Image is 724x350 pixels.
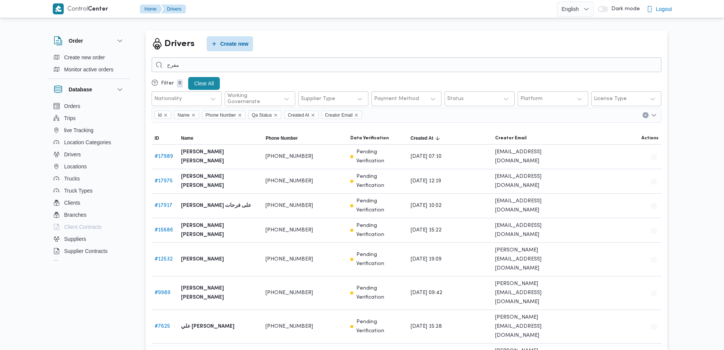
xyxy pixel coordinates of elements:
[51,63,127,76] button: Monitor active orders
[181,221,259,239] b: [PERSON_NAME] [PERSON_NAME]
[262,132,347,144] button: Phone Number
[188,77,220,90] button: Clear All
[288,111,309,119] span: Created At
[252,111,272,119] span: Qa Status
[64,186,92,195] span: Truck Types
[163,113,168,117] button: Remove Id from selection in this group
[248,111,281,119] span: Qa Status
[64,198,80,207] span: Clients
[356,284,405,302] p: Pending Verification
[495,313,574,340] span: [PERSON_NAME][EMAIL_ADDRESS][DOMAIN_NAME]
[495,135,526,141] span: Creator Email
[64,53,105,62] span: Create new order
[64,138,111,147] span: Location Categories
[325,111,353,119] span: Creator Email
[64,234,86,244] span: Suppliers
[181,284,259,302] b: [PERSON_NAME] [PERSON_NAME]
[206,111,236,119] span: Phone Number
[649,153,658,162] button: All actions
[64,162,87,171] span: Locations
[181,322,235,331] b: علي [PERSON_NAME]
[155,290,170,295] a: #9989
[356,172,405,190] p: Pending Verification
[155,154,173,159] a: #17989
[207,36,253,51] button: Create new
[181,255,224,264] b: [PERSON_NAME]
[155,179,173,183] a: #17975
[48,100,130,264] div: Database
[520,96,543,102] div: Platform
[51,160,127,173] button: Locations
[51,51,127,63] button: Create new order
[174,111,199,119] span: Name
[495,221,574,239] span: [EMAIL_ADDRESS][DOMAIN_NAME]
[154,96,182,102] div: Nationality
[265,177,313,186] span: [PHONE_NUMBER]
[411,177,441,186] span: [DATE] 12:19
[649,255,658,264] button: All actions
[447,96,464,102] div: Status
[64,210,86,219] span: Branches
[177,79,183,88] p: 0
[202,111,245,119] span: Phone Number
[51,112,127,124] button: Trips
[181,172,259,190] b: [PERSON_NAME] [PERSON_NAME]
[311,113,315,117] button: Remove Created At from selection in this group
[161,5,186,14] button: Drivers
[155,203,172,208] a: #17917
[411,135,433,141] span: Created At; Sorted in descending order
[594,96,627,102] div: License Type
[649,322,658,331] button: All actions
[411,201,442,210] span: [DATE] 10:02
[51,221,127,233] button: Client Contracts
[64,126,94,135] span: live Tracking
[64,150,81,159] span: Drivers
[161,80,174,86] p: Filter
[374,96,419,102] div: Payment Method
[322,111,362,119] span: Creator Email
[64,222,102,231] span: Client Contracts
[273,113,278,117] button: Remove Qa Status from selection in this group
[649,177,658,186] button: All actions
[227,93,276,105] div: Working Governerate
[495,197,574,215] span: [EMAIL_ADDRESS][DOMAIN_NAME]
[608,6,640,12] span: Dark mode
[411,288,442,298] span: [DATE] 09:42
[495,246,574,273] span: [PERSON_NAME][EMAIL_ADDRESS][DOMAIN_NAME]
[411,226,442,235] span: [DATE] 15:22
[155,111,171,119] span: Id
[51,173,127,185] button: Trucks
[51,124,127,136] button: live Tracking
[411,322,442,331] span: [DATE] 15:28
[54,36,124,45] button: Order
[69,85,92,94] h3: Database
[284,111,319,119] span: Created At
[356,221,405,239] p: Pending Verification
[181,148,259,166] b: [PERSON_NAME] [PERSON_NAME]
[178,132,262,144] button: Name
[181,201,251,210] b: [PERSON_NAME] على فرحات
[435,135,441,141] svg: Sorted in descending order
[354,113,359,117] button: Remove Creator Email from selection in this group
[649,289,658,298] button: All actions
[408,132,492,144] button: Created AtSorted in descending order
[411,152,442,161] span: [DATE] 07:10
[54,85,124,94] button: Database
[649,226,658,235] button: All actions
[51,233,127,245] button: Suppliers
[64,247,107,256] span: Supplier Contracts
[48,51,130,79] div: Order
[265,322,313,331] span: [PHONE_NUMBER]
[158,111,162,119] span: Id
[495,279,574,307] span: [PERSON_NAME][EMAIL_ADDRESS][DOMAIN_NAME]
[495,172,574,190] span: [EMAIL_ADDRESS][DOMAIN_NAME]
[265,152,313,161] span: [PHONE_NUMBER]
[238,113,242,117] button: Remove Phone Number from selection in this group
[51,100,127,112] button: Orders
[356,318,405,336] p: Pending Verification
[155,228,173,233] a: #15686
[220,39,248,48] span: Create new
[265,255,313,264] span: [PHONE_NUMBER]
[155,135,159,141] span: ID
[51,209,127,221] button: Branches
